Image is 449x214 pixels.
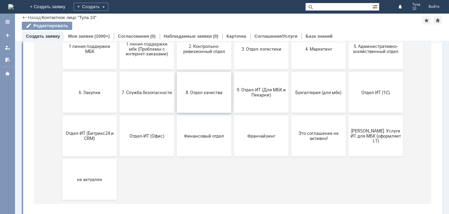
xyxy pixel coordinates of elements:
[2,54,13,65] a: Мои согласования
[263,125,317,166] button: Бухгалтерия (для мбк)
[136,17,272,23] label: Воспользуйтесь поиском
[34,82,88,122] button: 1 линия поддержки МБК
[136,30,272,43] input: Например, почта или справка
[42,15,97,20] div: Контактное лицо "Тула 10"
[205,168,260,209] button: Франчайзинг
[265,99,315,104] span: 4. Маркетинг
[322,97,372,107] span: 5. Административно-хозяйственный отдел
[306,34,332,39] a: База знаний
[148,125,203,166] button: 8. Отдел качества
[205,82,260,122] button: 3. Отдел логистики
[8,4,14,10] a: Перейти на домашнюю страницу
[36,143,86,148] span: 6. Закупки
[320,125,374,166] button: Отдел ИТ (1С)
[41,15,42,20] div: |
[93,94,143,109] span: 1 линия поддержки мбк (Проблемы с интернет-заказами)
[118,34,149,39] a: Согласования
[94,34,110,39] div: (1000+)
[91,82,145,122] button: 1 линия поддержки мбк (Проблемы с интернет-заказами)
[412,7,420,11] span: 10
[322,143,372,148] span: Отдел ИТ (1С)
[254,34,297,39] a: Соглашения/Услуги
[150,143,201,148] span: 8. Отдел качества
[372,3,379,10] span: Расширенный поиск
[227,34,246,39] a: Карточка
[93,186,143,191] span: Отдел-ИТ (Офис)
[5,68,403,75] header: Выберите тематику заявки
[205,125,260,166] button: 9. Отдел-ИТ (Для МБК и Пекарни)
[26,34,60,39] a: Создать заявку
[74,3,108,11] div: Создать
[93,143,143,148] span: 7. Служба безопасности
[320,82,374,122] button: 5. Административно-хозяйственный отдел
[207,186,258,191] span: Франчайзинг
[91,125,145,166] button: 7. Служба безопасности
[207,99,258,104] span: 3. Отдел логистики
[263,168,317,209] button: Это соглашение не активно!
[148,82,203,122] button: 2. Контрольно-ревизионный отдел
[213,34,218,39] div: (0)
[322,181,372,196] span: [PERSON_NAME]. Услуги ИТ для МБК (оформляет L1)
[150,186,201,191] span: Финансовый отдел
[265,184,315,194] span: Это соглашение не активно!
[36,184,86,194] span: Отдел-ИТ (Битрикс24 и CRM)
[8,4,14,10] img: logo
[164,34,212,39] a: Наблюдаемые заявки
[91,168,145,209] button: Отдел-ИТ (Офис)
[150,97,201,107] span: 2. Контрольно-ревизионный отдел
[434,16,442,24] div: Сделать домашней страницей
[412,3,420,7] span: Тула
[36,97,86,107] span: 1 линия поддержки МБК
[265,143,315,148] span: Бухгалтерия (для мбк)
[150,34,156,39] div: (0)
[28,15,41,20] a: Назад
[2,42,13,53] a: Мои заявки
[207,140,258,150] span: 9. Отдел-ИТ (Для МБК и Пекарни)
[422,16,431,24] div: Добавить в избранное
[148,168,203,209] button: Финансовый отдел
[34,168,88,209] button: Отдел-ИТ (Битрикс24 и CRM)
[34,125,88,166] button: 6. Закупки
[2,30,13,41] a: Создать заявку
[320,168,374,209] button: [PERSON_NAME]. Услуги ИТ для МБК (оформляет L1)
[263,82,317,122] button: 4. Маркетинг
[68,34,93,39] a: Мои заявки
